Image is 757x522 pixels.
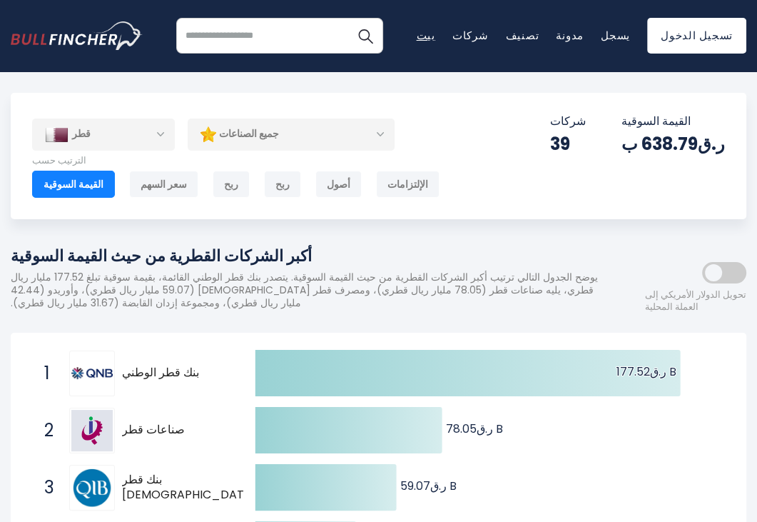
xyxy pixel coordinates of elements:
[616,363,676,380] text: ر.ق177.52 B
[550,132,570,156] font: 39
[44,476,54,499] font: 3
[44,361,50,385] font: 1
[556,28,584,43] a: مدونة
[387,177,428,191] font: الإلتزامات
[601,28,630,43] a: يسجل
[44,418,54,442] font: 2
[224,177,238,191] font: ربح
[550,113,586,129] font: شركات
[71,410,113,451] img: صناعات قطر
[446,421,503,437] text: ر.ق78.05 B
[122,364,199,381] font: بنك قطر الوطني
[645,288,746,301] font: تحويل الدولار الأمريكي إلى
[506,28,539,43] a: تصنيف
[400,478,457,494] text: ر.ق59.07 B
[11,21,143,49] img: شعار صائد الثيران
[44,177,103,191] font: القيمة السوقية
[621,132,725,156] font: ر.ق638.79 ب
[219,126,279,141] font: جميع الصناعات
[661,28,733,43] font: تسجيل الدخول
[347,18,383,54] button: يبحث
[647,18,746,54] a: تسجيل الدخول
[71,467,113,508] img: بنك قطر الإسلامي
[122,421,185,438] font: صناعات قطر
[621,113,691,129] font: القيمة السوقية
[11,270,598,310] font: يوضح الجدول التالي ترتيب أكبر الشركات القطرية من حيث القيمة السوقية. يتصدر بنك قطر الوطني القائمة...
[71,367,113,379] img: بنك قطر الوطني
[327,177,350,191] font: أصول
[122,471,257,503] font: بنك قطر [DEMOGRAPHIC_DATA]
[417,28,435,43] a: بيت
[72,126,91,141] font: قطر
[275,177,290,191] font: ربح
[141,177,187,191] font: سعر السهم
[452,28,489,43] a: شركات
[32,154,86,167] font: الترتيب حسب
[11,21,164,49] a: انتقل إلى الصفحة الرئيسية
[11,245,312,267] font: أكبر الشركات القطرية من حيث القيمة السوقية
[645,300,698,313] font: العملة المحلية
